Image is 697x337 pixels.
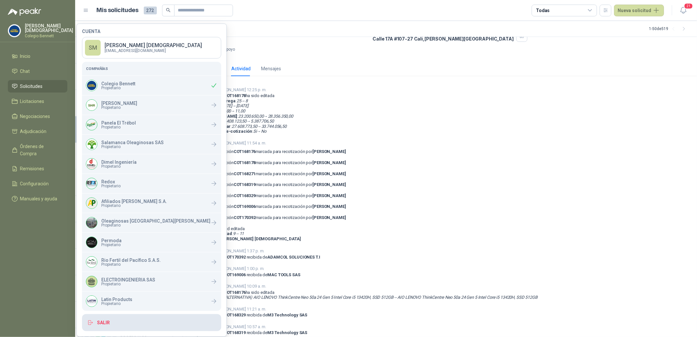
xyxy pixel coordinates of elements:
img: Company Logo [86,100,97,110]
p: : → [214,231,301,236]
strong: COT168319 [234,182,256,187]
div: por [214,226,301,242]
em: 33.744.056,50 [261,124,287,129]
img: Company Logo [86,296,97,307]
div: Todas [536,7,550,14]
a: Company LogoRio Fertil del Pacífico S.A.S.Propietario [82,252,221,272]
a: ELECTROINGENIERIA SASPropietario [82,272,221,291]
strong: COT168176 [224,290,246,295]
p: Calle 17A #107-27 Cali , [PERSON_NAME][GEOGRAPHIC_DATA] [373,36,514,42]
p: [PERSON_NAME] [101,101,137,106]
img: Company Logo [86,80,97,91]
span: Manuales y ayuda [20,195,58,202]
p: Rio Fertil del Pacífico S.A.S. [101,258,161,262]
strong: [PERSON_NAME] [312,204,346,209]
p: : → [204,129,293,134]
p: : → [204,295,538,300]
div: Company Logo[PERSON_NAME]Propietario [82,95,221,115]
img: Company Logo [86,237,97,248]
strong: COT168178 [224,93,246,98]
span: Propietario [101,302,132,306]
a: SM[PERSON_NAME] [DEMOGRAPHIC_DATA][EMAIL_ADDRESS][DOMAIN_NAME] [82,37,221,59]
a: Company LogoPanela El TrébolPropietario [82,115,221,134]
a: Company LogoSalamanca Oleaginosas SASPropietario [82,135,221,154]
p: Afiliados [PERSON_NAME] S.A. [101,199,167,204]
a: Órdenes de Compra [8,140,67,160]
button: 21 [677,5,689,16]
a: Licitaciones [8,95,67,108]
span: Negociaciones [20,113,50,120]
span: Adjudicación [20,128,47,135]
div: Cotización ha sido editada [204,290,538,300]
p: [DATE][PERSON_NAME] 1:00 p. m. [204,265,300,272]
strong: [PERSON_NAME] [312,160,346,165]
strong: COT168329 [224,312,246,317]
strong: COT168176 [234,149,256,154]
span: Configuración [20,180,49,187]
p: Permoda [101,238,122,243]
em: (ALTERNATIVA) AIO LENOVO ThinkCentre Neo 50a 24 Gen 5 Intel Core i5 13420H, SSD 512GB [224,295,393,300]
strong: [PERSON_NAME] [312,171,346,176]
span: Propietario [101,243,122,247]
span: Órdenes de Compra [20,143,61,157]
a: Company LogoLatin ProductsPropietario [82,292,221,311]
div: 1 - 50 de 519 [649,24,689,34]
p: [DATE][PERSON_NAME] 12:25 p. m. [204,87,293,93]
em: 28.356.350,00 [268,114,293,119]
em: No [261,129,266,134]
p: Panela El Trébol [101,121,136,125]
div: Cotización recibida de [204,255,320,260]
strong: M3 Technology SAS [267,312,307,317]
p: [PERSON_NAME] [DEMOGRAPHIC_DATA] [105,43,202,48]
span: 21 [684,3,693,9]
h1: Mis solicitudes [97,6,139,15]
a: Configuración [8,177,67,190]
a: Manuales y ayuda [8,193,67,205]
a: Inicio [8,50,67,62]
strong: [PERSON_NAME] [312,149,346,154]
strong: [PERSON_NAME] [312,215,346,220]
strong: COT169006 [234,204,256,209]
p: Dimel Ingeniería [101,160,137,164]
div: Company LogoOleaginosas [GEOGRAPHIC_DATA][PERSON_NAME]Propietario [82,213,221,232]
span: Licitaciones [20,98,44,105]
em: 23.200.650,00 [238,114,263,119]
a: Company LogoDimel IngenieríaPropietario [82,154,221,174]
img: Company Logo [86,159,97,169]
div: Mensajes [261,65,281,72]
p: Oleaginosas [GEOGRAPHIC_DATA][PERSON_NAME] [101,219,210,223]
div: Cotización marcada para recotización por [214,171,346,177]
div: Actividad [231,65,251,72]
a: Remisiones [8,162,67,175]
span: Remisiones [20,165,44,172]
em: [DATE] [236,103,248,108]
p: : → [204,114,293,119]
strong: [PERSON_NAME] [312,193,346,198]
p: Redox [101,179,121,184]
strong: COT169006 [224,272,246,277]
span: search [166,8,171,12]
strong: [PERSON_NAME] [312,182,346,187]
em: 11 [240,231,244,236]
em: 4.408.123,50 [224,119,247,124]
img: Company Logo [86,178,97,189]
div: Company LogoColegio BennettPropietario [82,76,221,95]
em: 8 [245,98,248,103]
strong: M3 Technology SAS [267,330,307,335]
a: Company LogoPermodaPropietario [82,233,221,252]
strong: COT170392 [234,215,256,220]
strong: ADAMCOL SOLUCIONES T.I [267,255,320,260]
div: Cotización marcada para recotización por [214,149,346,154]
div: Cotización marcada para recotización por [214,182,346,187]
span: Propietario [101,204,167,208]
div: Company LogoRedoxPropietario [82,174,221,193]
span: Propietario [101,106,137,110]
a: Negociaciones [8,110,67,123]
span: 272 [144,7,157,14]
a: Solicitudes [8,80,67,93]
p: ELECTROINGENIERIA SAS [101,278,155,282]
